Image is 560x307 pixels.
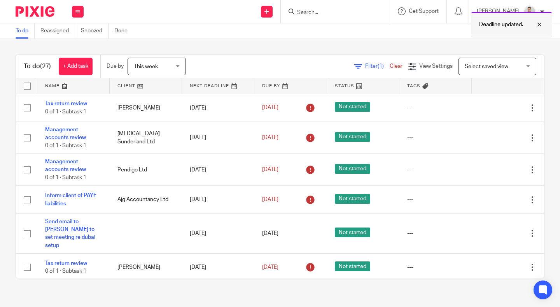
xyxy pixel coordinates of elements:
div: --- [407,229,464,237]
div: --- [407,196,464,203]
span: View Settings [419,64,453,69]
td: [MEDICAL_DATA] Sunderland Ltd [110,122,182,153]
span: (1) [378,64,384,69]
span: 0 of 1 · Subtask 1 [45,109,86,115]
span: Not started [335,194,370,204]
span: [DATE] [262,197,278,202]
a: Reassigned [40,23,75,39]
div: --- [407,104,464,112]
span: [DATE] [262,231,278,236]
span: Not started [335,132,370,142]
span: Not started [335,261,370,271]
span: Not started [335,102,370,112]
div: --- [407,263,464,271]
p: Deadline updated. [479,21,523,28]
span: [DATE] [262,135,278,140]
a: Management accounts review [45,159,86,172]
span: [DATE] [262,105,278,111]
td: Pendigo Ltd [110,154,182,186]
td: [PERSON_NAME] [110,254,182,281]
td: [DATE] [182,122,254,153]
a: Tax return review [45,261,87,266]
a: Snoozed [81,23,108,39]
span: This week [134,64,158,69]
p: Due by [107,62,124,70]
a: Inform client of PAYE liabilities [45,193,96,206]
a: + Add task [59,58,93,75]
span: 0 of 1 · Subtask 1 [45,143,86,148]
a: Management accounts review [45,127,86,140]
a: Done [114,23,133,39]
a: Tax return review [45,101,87,106]
span: [DATE] [262,265,278,270]
td: [DATE] [182,213,254,253]
span: Not started [335,164,370,174]
span: 0 of 1 · Subtask 1 [45,268,86,274]
a: To do [16,23,35,39]
h1: To do [24,62,51,71]
span: 0 of 1 · Subtask 1 [45,175,86,180]
div: --- [407,134,464,141]
img: LinkedIn%20Profile.jpeg [523,5,536,18]
td: [DATE] [182,254,254,281]
td: Ajg Accountancy Ltd [110,186,182,213]
td: [PERSON_NAME] [110,94,182,122]
span: Filter [365,64,390,69]
div: --- [407,166,464,174]
td: [DATE] [182,186,254,213]
span: (27) [40,63,51,69]
span: Tags [407,84,420,88]
a: Send email to [PERSON_NAME] to set meeting re dubai setup [45,219,95,248]
span: Select saved view [465,64,508,69]
img: Pixie [16,6,54,17]
span: Not started [335,228,370,237]
td: [DATE] [182,154,254,186]
span: [DATE] [262,167,278,173]
a: Clear [390,64,402,69]
td: [DATE] [182,94,254,122]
